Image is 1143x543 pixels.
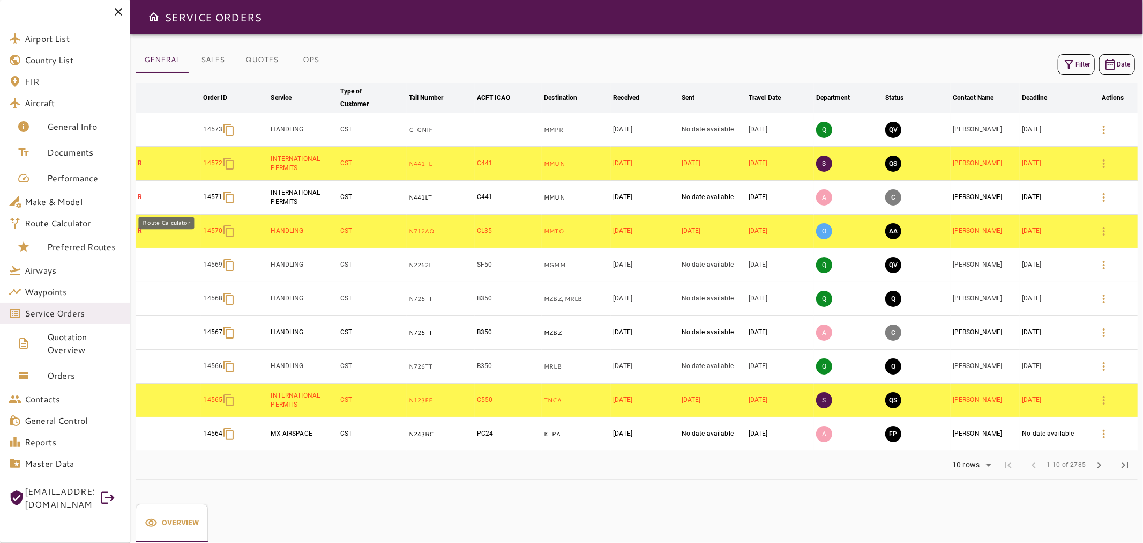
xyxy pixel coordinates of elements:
[475,282,542,316] td: B350
[1118,459,1131,472] span: last_page
[885,189,901,206] button: CANCELED
[475,147,542,181] td: C441
[409,91,443,104] div: Tail Number
[885,91,904,104] div: Status
[746,147,814,181] td: [DATE]
[165,9,262,26] h6: SERVICE ORDERS
[816,122,832,138] p: Q
[136,504,208,542] button: Overview
[136,47,189,73] button: GENERAL
[1091,286,1117,312] button: Details
[25,414,122,427] span: General Control
[203,125,222,134] p: 14573
[203,429,222,438] p: 14564
[338,113,407,147] td: CST
[477,91,524,104] span: ACFT ICAO
[1093,459,1105,472] span: chevron_right
[885,358,901,375] button: QUOTING
[816,257,832,273] p: Q
[679,147,746,181] td: [DATE]
[25,457,122,470] span: Master Data
[25,217,122,230] span: Route Calculator
[945,457,995,473] div: 10 rows
[475,215,542,248] td: CL35
[203,193,222,202] p: 14571
[1020,147,1088,181] td: [DATE]
[409,295,473,304] p: N726TT
[613,91,639,104] div: Received
[1020,316,1088,350] td: [DATE]
[544,193,609,202] p: MMUN
[544,328,609,337] p: MZBZ
[1091,421,1117,447] button: Details
[611,147,679,181] td: [DATE]
[138,159,199,168] p: R
[1022,91,1047,104] div: Deadline
[47,331,122,356] span: Quotation Overview
[611,113,679,147] td: [DATE]
[271,91,305,104] span: Service
[47,240,122,253] span: Preferred Routes
[951,282,1020,316] td: [PERSON_NAME]
[544,159,609,168] p: MMUN
[746,248,814,282] td: [DATE]
[203,395,222,405] p: 14565
[746,417,814,451] td: [DATE]
[409,328,473,337] p: N726TT
[1022,91,1061,104] span: Deadline
[475,417,542,451] td: PC24
[268,113,338,147] td: HANDLING
[951,147,1020,181] td: [PERSON_NAME]
[611,384,679,417] td: [DATE]
[338,147,407,181] td: CST
[203,294,222,303] p: 14568
[885,122,901,138] button: QUOTE VALIDATED
[613,91,653,104] span: Received
[611,181,679,215] td: [DATE]
[271,91,292,104] div: Service
[203,362,222,371] p: 14566
[749,91,795,104] span: Travel Date
[136,47,335,73] div: basic tabs example
[544,295,609,304] p: MZBZ, MRLB
[679,181,746,215] td: No date available
[477,91,510,104] div: ACFT ICAO
[611,282,679,316] td: [DATE]
[679,417,746,451] td: No date available
[679,248,746,282] td: No date available
[268,282,338,316] td: HANDLING
[611,215,679,248] td: [DATE]
[816,223,832,239] p: O
[1020,248,1088,282] td: [DATE]
[1021,452,1047,478] span: Previous Page
[682,91,695,104] div: Sent
[885,257,901,273] button: QUOTE VALIDATED
[1091,117,1117,143] button: Details
[475,248,542,282] td: SF50
[475,384,542,417] td: C550
[544,227,609,236] p: MMTO
[679,384,746,417] td: [DATE]
[1091,320,1117,346] button: Details
[409,430,473,439] p: N243BC
[1058,54,1095,75] button: Filter
[1020,215,1088,248] td: [DATE]
[338,350,407,384] td: CST
[951,248,1020,282] td: [PERSON_NAME]
[338,316,407,350] td: CST
[749,91,781,104] div: Travel Date
[816,392,832,408] p: S
[746,215,814,248] td: [DATE]
[682,91,709,104] span: Sent
[1112,452,1138,478] span: Last Page
[544,126,609,135] p: MMPR
[237,47,287,73] button: QUOTES
[885,156,901,172] button: QUOTE SENT
[1020,282,1088,316] td: [DATE]
[136,504,208,542] div: basic tabs example
[338,417,407,451] td: CST
[25,485,94,511] span: [EMAIL_ADDRESS][DOMAIN_NAME]
[746,181,814,215] td: [DATE]
[338,215,407,248] td: CST
[746,113,814,147] td: [DATE]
